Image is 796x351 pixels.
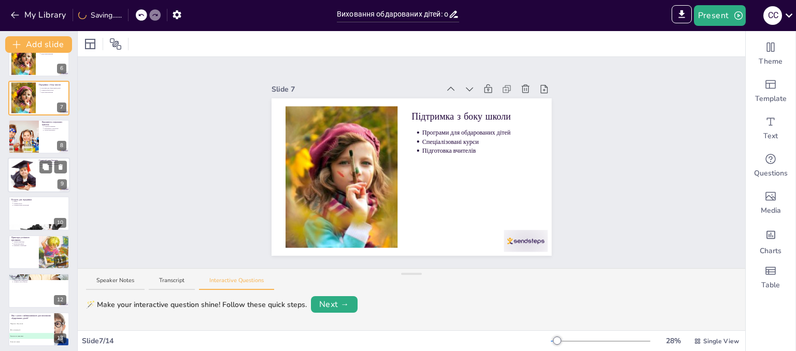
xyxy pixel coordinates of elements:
span: Export to PowerPoint [672,5,692,26]
div: С С [763,6,782,25]
p: Підтримка з боку школи [411,110,537,123]
div: 9 [8,157,70,193]
p: Вплив виховання [13,243,36,245]
div: Add images, graphics, shapes or video [746,184,795,222]
p: Зусилля всіх учасників [13,277,66,279]
div: 6 [8,42,69,77]
div: 13 [54,333,66,343]
p: Активна участь батьків [13,281,66,283]
input: Insert title [337,7,448,22]
p: Приклади успішного виховання [11,236,36,242]
span: Media [761,206,781,216]
span: Доступ до ресурсів [9,329,54,330]
p: Програми для обдарованих дітей [41,87,66,90]
span: Підтримка з боку школи [9,323,54,324]
button: Interactive Questions [199,276,274,290]
span: Position [109,38,122,50]
span: Соціальні навички [9,341,54,343]
span: Text [763,131,778,141]
p: Яка з умов є найважливішою для виховання обдарованих дітей? [11,314,51,320]
div: 11 [54,256,66,266]
div: 8 [57,141,66,151]
div: 10 [8,196,69,230]
p: Успішні приклади [13,241,36,243]
div: 10 [54,218,66,228]
p: Підготовка вчителів [41,91,66,93]
div: Slide 7 [272,84,439,95]
div: Change the overall theme [746,35,795,72]
p: Підготовка вчителів [41,53,66,55]
button: С С [763,5,782,26]
p: Сприятливе середовище [13,279,66,281]
p: Заохочення до самостійності [41,162,67,164]
button: My Library [8,7,70,23]
p: Розвиток емоційного інтелекту [41,164,67,166]
p: Спеціалізовані організації [13,204,66,206]
p: Спеціалізовані курси [41,90,66,92]
span: Charts [760,246,781,256]
div: Slide 7 / 14 [82,335,551,346]
span: Theme [759,56,783,67]
div: 8 [8,120,69,154]
div: 🪄 Make your interactive question shine! Follow these quick steps. [86,299,307,310]
p: Спільна діяльність [44,129,66,131]
p: Книги [13,200,66,202]
div: Add ready made slides [746,72,795,110]
div: Add a table [746,259,795,296]
div: Add charts and graphs [746,222,795,259]
p: Спеціалізовані курси [422,137,538,146]
div: 9 [58,180,67,189]
div: 7 [8,81,69,115]
button: Delete Slide [54,160,67,173]
button: Add slide [5,36,72,53]
span: Questions [754,168,788,179]
p: Підтримка з боку школи [39,83,66,86]
div: 12 [54,295,66,305]
div: 6 [57,64,66,74]
p: Важливість соціальних навичок [42,121,66,126]
div: Layout [82,36,98,52]
p: Інтеграція в суспільство [44,127,66,129]
div: Saving...... [78,10,122,21]
div: Get real-time input from your audience [746,147,795,184]
p: Ресурси для підтримки [11,198,66,201]
div: 13 [8,312,69,346]
span: Single View [703,337,739,346]
button: Next → [311,296,358,313]
p: Навчання з прикладів [13,245,36,247]
p: Стратегії для батьків [39,159,67,162]
button: Transcript [149,276,195,290]
div: 28 % [661,335,686,346]
p: Підготовка вчителів [422,147,538,155]
div: 11 [8,235,69,269]
p: Програми для обдарованих дітей [422,128,538,137]
span: Template [755,94,787,104]
div: 7 [57,103,66,112]
p: Висновки [11,275,66,278]
span: Сприятливе середовище [9,335,54,337]
button: Present [694,5,746,26]
button: Speaker Notes [86,276,145,290]
p: Спільна діяльність [41,166,67,168]
p: Онлайн-курси [13,202,66,204]
span: Table [761,280,780,290]
div: Add text boxes [746,110,795,147]
button: Duplicate Slide [39,160,52,173]
div: 12 [8,273,69,308]
p: Соціальні навички [44,125,66,127]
